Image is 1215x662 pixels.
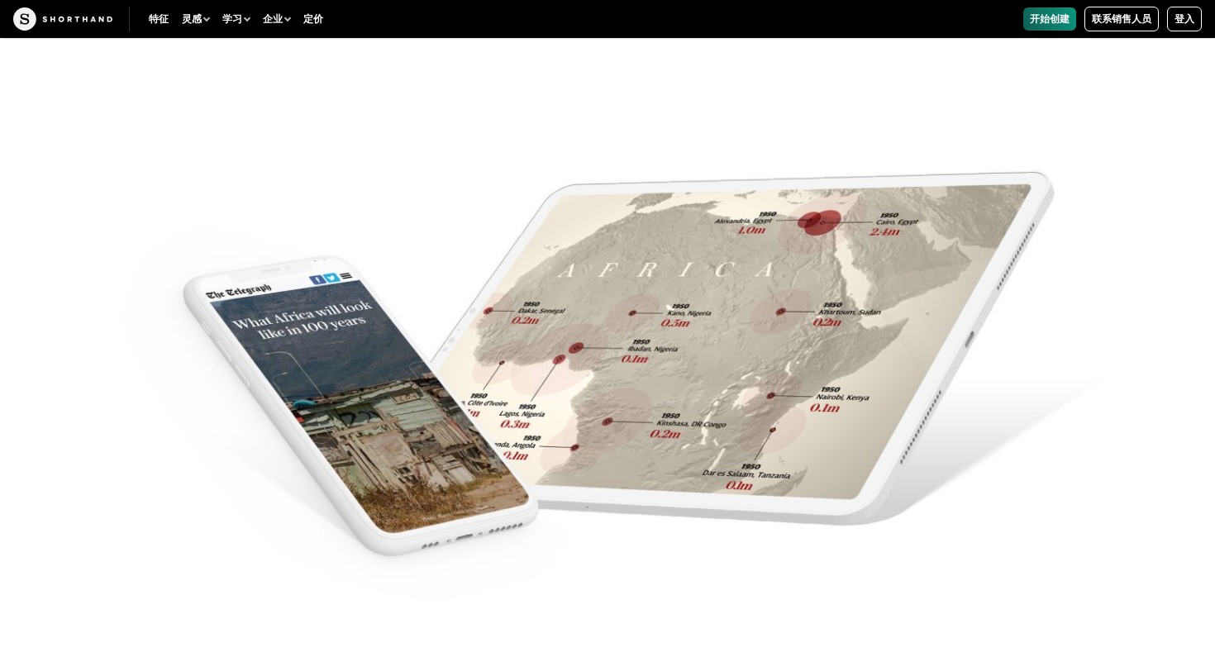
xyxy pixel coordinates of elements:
[222,13,242,25] font: 学习
[1174,13,1194,25] font: 登入
[303,13,323,25] font: 定价
[256,7,297,31] button: 企业
[297,7,330,31] a: 定价
[1084,7,1159,31] a: 联系销售人员
[1167,7,1202,31] a: 登入
[149,13,169,25] font: 特征
[13,7,112,31] img: 工艺
[1023,7,1076,31] a: 开始创建
[216,7,256,31] button: 学习
[1030,13,1070,25] font: 开始创建
[175,7,216,31] button: 灵感
[1092,13,1151,25] font: 联系销售人员
[263,13,283,25] font: 企业
[142,7,175,31] a: 特征
[182,13,202,25] font: 灵感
